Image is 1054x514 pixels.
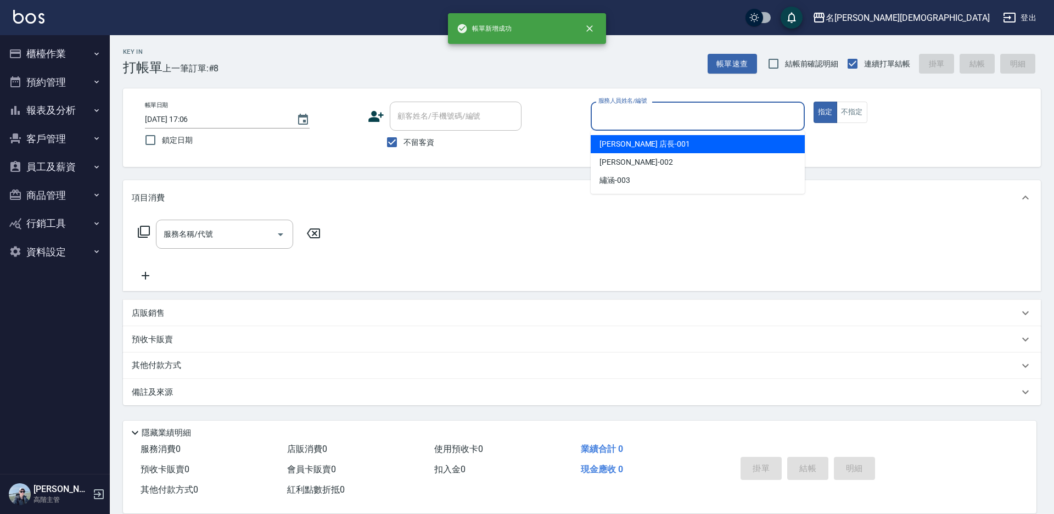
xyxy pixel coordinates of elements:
[864,58,910,70] span: 連續打單結帳
[999,8,1041,28] button: 登出
[4,238,105,266] button: 資料設定
[13,10,44,24] img: Logo
[4,125,105,153] button: 客戶管理
[708,54,757,74] button: 帳單速查
[581,444,623,454] span: 業績合計 0
[403,137,434,148] span: 不留客資
[145,101,168,109] label: 帳單日期
[4,96,105,125] button: 報表及分析
[837,102,867,123] button: 不指定
[132,192,165,204] p: 項目消費
[785,58,839,70] span: 結帳前確認明細
[599,138,690,150] span: [PERSON_NAME] 店長 -001
[4,153,105,181] button: 員工及薪資
[581,464,623,474] span: 現金應收 0
[287,484,345,495] span: 紅利點數折抵 0
[132,308,165,319] p: 店販銷售
[781,7,803,29] button: save
[33,495,89,505] p: 高階主管
[272,226,289,243] button: Open
[123,300,1041,326] div: 店販銷售
[123,180,1041,215] div: 項目消費
[598,97,647,105] label: 服務人員姓名/編號
[4,68,105,97] button: 預約管理
[123,48,162,55] h2: Key In
[162,62,219,75] span: 上一筆訂單:#8
[808,7,994,29] button: 名[PERSON_NAME][DEMOGRAPHIC_DATA]
[141,464,189,474] span: 預收卡販賣 0
[578,16,602,41] button: close
[457,23,512,34] span: 帳單新增成功
[141,484,198,495] span: 其他付款方式 0
[599,175,630,186] span: 繡涵 -003
[132,360,187,372] p: 其他付款方式
[141,444,181,454] span: 服務消費 0
[33,484,89,495] h5: [PERSON_NAME]
[434,464,466,474] span: 扣入金 0
[599,157,673,168] span: [PERSON_NAME] -002
[4,40,105,68] button: 櫃檯作業
[826,11,990,25] div: 名[PERSON_NAME][DEMOGRAPHIC_DATA]
[287,444,327,454] span: 店販消費 0
[287,464,336,474] span: 會員卡販賣 0
[123,326,1041,353] div: 預收卡販賣
[132,387,173,398] p: 備註及來源
[814,102,837,123] button: 指定
[4,209,105,238] button: 行銷工具
[290,107,316,133] button: Choose date, selected date is 2025-09-22
[132,334,173,345] p: 預收卡販賣
[4,181,105,210] button: 商品管理
[434,444,483,454] span: 使用預收卡 0
[123,379,1041,405] div: 備註及來源
[145,110,285,128] input: YYYY/MM/DD hh:mm
[9,483,31,505] img: Person
[162,135,193,146] span: 鎖定日期
[123,353,1041,379] div: 其他付款方式
[123,60,162,75] h3: 打帳單
[142,427,191,439] p: 隱藏業績明細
